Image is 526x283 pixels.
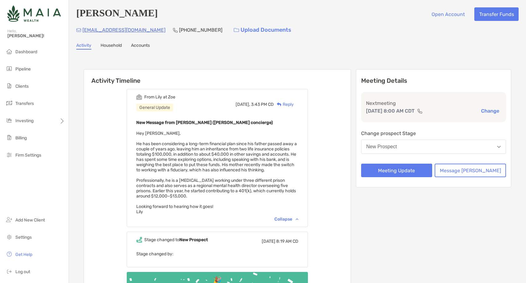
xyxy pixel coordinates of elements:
[173,28,178,33] img: Phone Icon
[6,250,13,258] img: get-help icon
[6,216,13,223] img: add_new_client icon
[76,43,91,50] a: Activity
[136,250,298,258] p: Stage changed by:
[274,217,298,222] div: Collapse
[136,104,173,111] div: General Update
[179,237,208,242] b: New Prospect
[251,102,274,107] span: 3:43 PM CD
[15,66,31,72] span: Pipeline
[76,7,158,21] h4: [PERSON_NAME]
[6,268,13,275] img: logout icon
[361,130,506,137] p: Change prospect Stage
[274,101,294,108] div: Reply
[6,82,13,90] img: clients icon
[15,84,29,89] span: Clients
[101,43,122,50] a: Household
[6,65,13,72] img: pipeline icon
[82,26,165,34] p: [EMAIL_ADDRESS][DOMAIN_NAME]
[435,164,506,177] button: Message [PERSON_NAME]
[136,237,142,243] img: Event icon
[6,48,13,55] img: dashboard icon
[497,146,501,148] img: Open dropdown arrow
[366,107,415,115] p: [DATE] 8:00 AM CDT
[6,117,13,124] img: investing icon
[361,164,432,177] button: Meeting Update
[76,28,81,32] img: Email Icon
[136,131,297,214] span: Hey [PERSON_NAME], He has been considering a long-term financial plan since his father passed awa...
[15,217,45,223] span: Add New Client
[131,43,150,50] a: Accounts
[234,28,239,32] img: button icon
[366,144,397,149] div: New Prospect
[15,49,37,54] span: Dashboard
[417,109,423,114] img: communication type
[474,7,519,21] button: Transfer Funds
[6,134,13,141] img: billing icon
[15,118,34,123] span: Investing
[230,23,295,37] a: Upload Documents
[276,239,298,244] span: 8:19 AM CD
[7,33,65,38] span: [PERSON_NAME]!
[15,269,30,274] span: Log out
[277,102,281,106] img: Reply icon
[15,135,27,141] span: Billing
[7,2,61,25] img: Zoe Logo
[144,94,175,100] div: From Lily at Zoe
[15,235,32,240] span: Settings
[427,7,469,21] button: Open Account
[361,77,506,85] p: Meeting Details
[15,252,32,257] span: Get Help
[15,101,34,106] span: Transfers
[296,218,298,220] img: Chevron icon
[179,26,222,34] p: [PHONE_NUMBER]
[366,99,501,107] p: Next meeting
[136,94,142,100] img: Event icon
[361,140,506,154] button: New Prospect
[262,239,275,244] span: [DATE]
[479,108,501,114] button: Change
[6,151,13,158] img: firm-settings icon
[144,237,208,242] div: Stage changed to
[84,70,351,84] h6: Activity Timeline
[15,153,41,158] span: Firm Settings
[6,233,13,241] img: settings icon
[136,120,273,125] b: New Message from [PERSON_NAME] ([PERSON_NAME] concierge)
[236,102,250,107] span: [DATE],
[6,99,13,107] img: transfers icon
